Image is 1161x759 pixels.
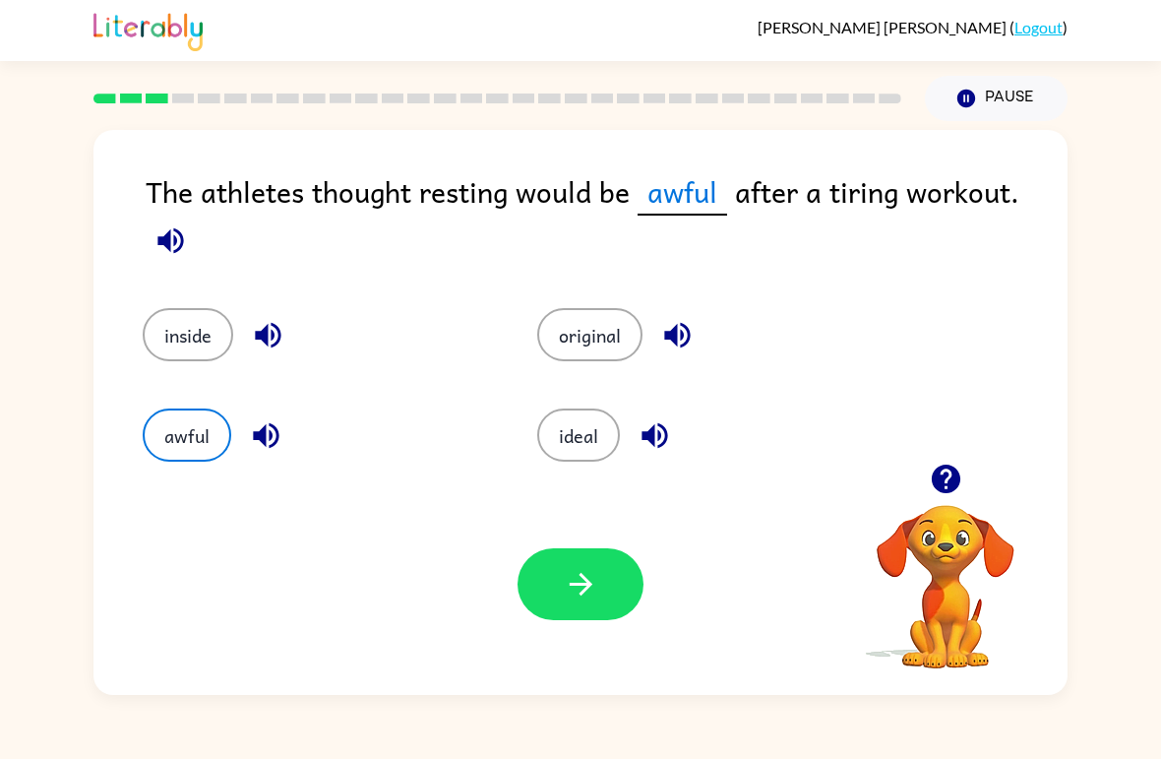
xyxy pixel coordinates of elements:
[1014,18,1063,36] a: Logout
[143,308,233,361] button: inside
[93,8,203,51] img: Literably
[847,474,1044,671] video: Your browser must support playing .mp4 files to use Literably. Please try using another browser.
[537,409,620,462] button: ideal
[758,18,1009,36] span: [PERSON_NAME] [PERSON_NAME]
[638,169,727,216] span: awful
[925,76,1068,121] button: Pause
[758,18,1068,36] div: ( )
[146,169,1068,269] div: The athletes thought resting would be after a tiring workout.
[537,308,642,361] button: original
[143,409,231,462] button: awful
